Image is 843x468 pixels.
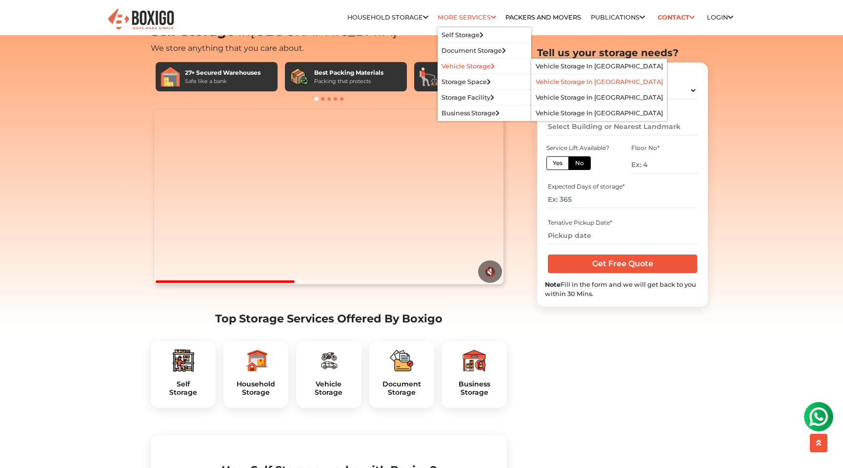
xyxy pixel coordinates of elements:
img: boxigo_packers_and_movers_plan [317,349,341,372]
label: No [568,156,591,170]
h5: Self Storage [159,380,208,397]
a: Storage Facility [442,94,494,101]
a: Vehicle Storage in [GEOGRAPHIC_DATA] [536,78,663,85]
div: Packing that protects [314,77,383,85]
img: boxigo_packers_and_movers_plan [244,349,268,372]
a: Vehicle Storage in [GEOGRAPHIC_DATA] [536,63,663,70]
a: Document Storage [442,47,506,54]
a: VehicleStorage [304,380,353,397]
div: Fill in the form and we will get back to you within 30 Mins. [545,280,700,298]
div: Service Lift Available? [546,144,614,152]
div: Tenative Pickup Date [548,218,697,227]
input: Select Building or Nearest Landmark [548,118,697,135]
a: Publications [591,14,645,21]
a: Vehicle Storage [442,63,495,70]
a: SelfStorage [159,380,208,397]
a: Storage Space [442,78,491,85]
img: Best Packing Materials [290,67,309,86]
h5: Household Storage [231,380,281,397]
a: Packers and Movers [505,14,581,21]
h5: Document Storage [377,380,426,397]
input: Ex: 4 [631,156,699,173]
input: Pickup date [548,227,697,244]
video: Your browser does not support the video tag. [154,109,503,284]
span: in [238,23,250,39]
img: 27+ Secured Warehouses [161,67,180,86]
a: DocumentStorage [377,380,426,397]
img: boxigo_packers_and_movers_plan [390,349,413,372]
h2: Top Storage Services Offered By Boxigo [151,312,507,325]
a: Vehicle Storage in [GEOGRAPHIC_DATA] [536,109,663,117]
div: 27+ Secured Warehouses [185,68,261,77]
h5: Business Storage [450,380,499,397]
button: scroll up [810,434,827,452]
div: Best Packing Materials [314,68,383,77]
a: Business Storage [442,109,500,117]
a: Contact [654,10,698,25]
div: Expected Days of storage [548,183,697,191]
img: boxigo_packers_and_movers_plan [462,349,486,372]
a: More services [438,14,496,21]
span: We store anything that you care about. [151,43,304,53]
span: [GEOGRAPHIC_DATA] [235,23,397,39]
div: Safe like a bank [185,77,261,85]
div: Floor No [631,144,699,152]
input: Ex: 365 [548,191,697,209]
button: 🔇 [478,260,502,283]
img: Boxigo [107,7,175,31]
label: Yes [546,156,569,170]
input: Get Free Quote [548,255,697,273]
a: Self Storage [442,31,483,39]
a: BusinessStorage [450,380,499,397]
a: Login [707,14,733,21]
h2: Tell us your storage needs? [537,47,708,59]
img: whatsapp-icon.svg [10,10,29,29]
h5: Vehicle Storage [304,380,353,397]
a: Vehicle Storage in [GEOGRAPHIC_DATA] [536,94,663,101]
a: Household Storage [347,14,428,21]
b: Note [545,281,561,288]
img: Pest-free Units [419,67,439,86]
a: HouseholdStorage [231,380,281,397]
img: boxigo_packers_and_movers_plan [172,349,195,372]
